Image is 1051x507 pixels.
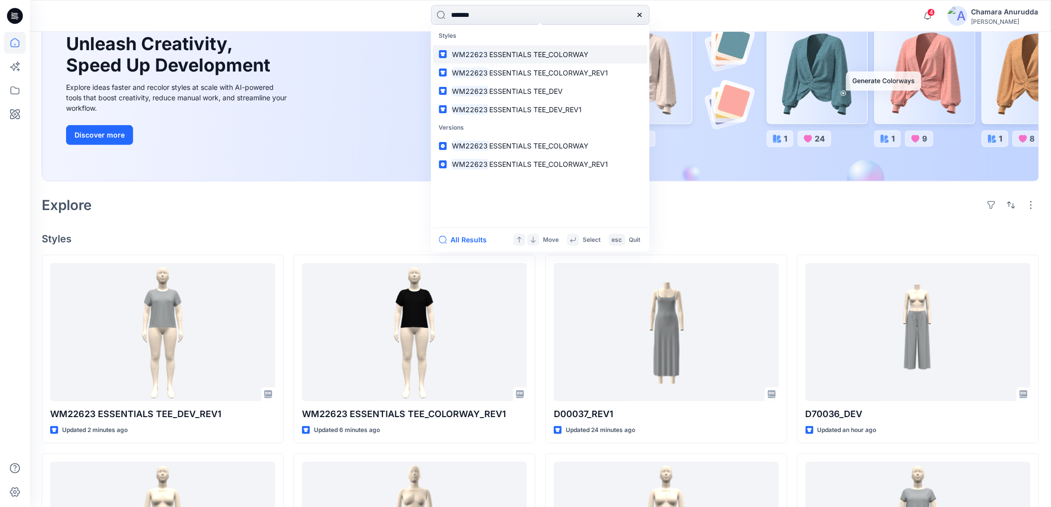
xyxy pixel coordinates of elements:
[972,6,1039,18] div: Chamara Anurudda
[451,158,490,170] mark: WM22623
[489,87,563,95] span: ESSENTIALS TEE_DEV
[489,69,608,77] span: ESSENTIALS TEE_COLORWAY_REV1
[433,64,648,82] a: WM22623ESSENTIALS TEE_COLORWAY_REV1
[66,125,290,145] a: Discover more
[66,82,290,113] div: Explore ideas faster and recolor styles at scale with AI-powered tools that boost creativity, red...
[66,33,275,76] h1: Unleash Creativity, Speed Up Development
[489,160,608,168] span: ESSENTIALS TEE_COLORWAY_REV1
[433,100,648,119] a: WM22623ESSENTIALS TEE_DEV_REV1
[489,105,582,114] span: ESSENTIALS TEE_DEV_REV1
[818,425,877,435] p: Updated an hour ago
[433,155,648,173] a: WM22623ESSENTIALS TEE_COLORWAY_REV1
[433,119,648,137] p: Versions
[50,407,275,421] p: WM22623 ESSENTIALS TEE_DEV_REV1
[566,425,635,435] p: Updated 24 minutes ago
[302,407,527,421] p: WM22623 ESSENTIALS TEE_COLORWAY_REV1
[583,235,601,245] p: Select
[433,82,648,100] a: WM22623ESSENTIALS TEE_DEV
[554,263,779,401] a: D00037_REV1
[451,49,490,60] mark: WM22623
[451,85,490,97] mark: WM22623
[314,425,380,435] p: Updated 6 minutes ago
[972,18,1039,25] div: [PERSON_NAME]
[554,407,779,421] p: D00037_REV1
[806,263,1031,401] a: D70036_DEV
[927,8,935,16] span: 4
[451,140,490,151] mark: WM22623
[62,425,128,435] p: Updated 2 minutes ago
[451,104,490,115] mark: WM22623
[806,407,1031,421] p: D70036_DEV
[948,6,968,26] img: avatar
[433,45,648,64] a: WM22623ESSENTIALS TEE_COLORWAY
[543,235,559,245] p: Move
[50,263,275,401] a: WM22623 ESSENTIALS TEE_DEV_REV1
[489,142,589,150] span: ESSENTIALS TEE_COLORWAY
[489,50,589,59] span: ESSENTIALS TEE_COLORWAY
[433,137,648,155] a: WM22623ESSENTIALS TEE_COLORWAY
[42,197,92,213] h2: Explore
[439,234,494,246] button: All Results
[451,67,490,78] mark: WM22623
[302,263,527,401] a: WM22623 ESSENTIALS TEE_COLORWAY_REV1
[433,27,648,45] p: Styles
[629,235,641,245] p: Quit
[66,125,133,145] button: Discover more
[612,235,622,245] p: esc
[42,233,1039,245] h4: Styles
